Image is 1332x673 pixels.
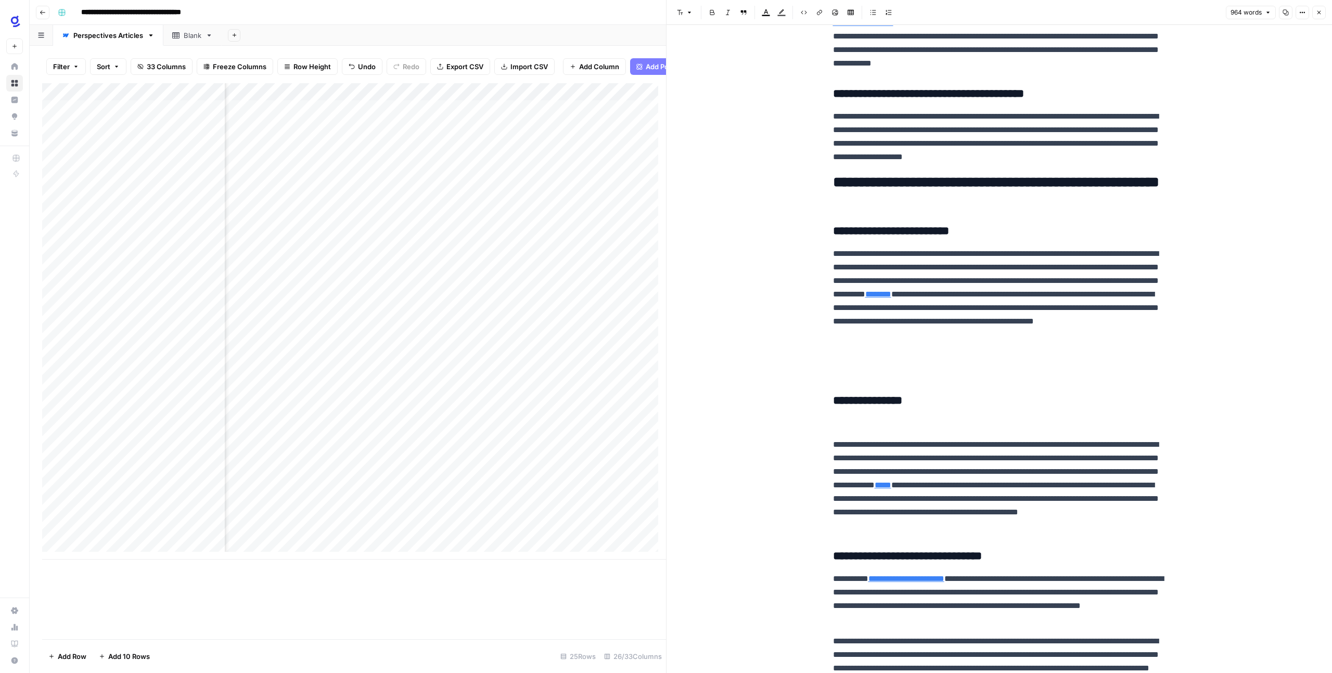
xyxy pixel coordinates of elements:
button: Help + Support [6,652,23,669]
a: Perspectives Articles [53,25,163,46]
a: Home [6,58,23,75]
span: Add Power Agent [646,61,702,72]
span: Add 10 Rows [108,651,150,662]
div: 26/33 Columns [600,648,666,665]
span: 964 words [1231,8,1262,17]
button: Undo [342,58,382,75]
a: Settings [6,602,23,619]
button: Add Row [42,648,93,665]
a: Your Data [6,125,23,141]
img: Glean SEO Ops Logo [6,12,25,31]
span: Freeze Columns [213,61,266,72]
span: Import CSV [510,61,548,72]
button: Redo [387,58,426,75]
span: 33 Columns [147,61,186,72]
span: Export CSV [446,61,483,72]
button: 33 Columns [131,58,193,75]
a: Browse [6,75,23,92]
div: Blank [184,30,201,41]
button: Add 10 Rows [93,648,156,665]
span: Row Height [293,61,331,72]
span: Add Row [58,651,86,662]
button: Add Power Agent [630,58,709,75]
button: 964 words [1226,6,1276,19]
button: Import CSV [494,58,555,75]
div: Perspectives Articles [73,30,143,41]
button: Export CSV [430,58,490,75]
span: Undo [358,61,376,72]
a: Blank [163,25,222,46]
span: Filter [53,61,70,72]
button: Workspace: Glean SEO Ops [6,8,23,34]
span: Redo [403,61,419,72]
span: Sort [97,61,110,72]
button: Row Height [277,58,338,75]
a: Usage [6,619,23,636]
button: Add Column [563,58,626,75]
button: Filter [46,58,86,75]
span: Add Column [579,61,619,72]
button: Freeze Columns [197,58,273,75]
a: Insights [6,92,23,108]
a: Opportunities [6,108,23,125]
div: 25 Rows [556,648,600,665]
a: Learning Hub [6,636,23,652]
button: Sort [90,58,126,75]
